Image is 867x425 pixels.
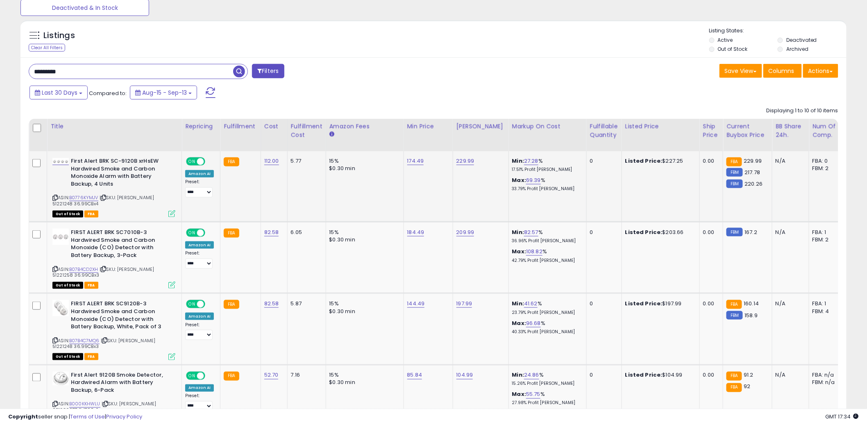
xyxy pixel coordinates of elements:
img: 31Q9eslKjNL._SL40_.jpg [52,229,69,245]
span: FBA [84,211,98,218]
span: Columns [769,67,794,75]
small: FBA [726,383,742,392]
a: 184.49 [407,228,424,236]
th: The percentage added to the cost of goods (COGS) that forms the calculator for Min & Max prices. [508,119,586,151]
div: N/A [776,157,803,165]
div: Ship Price [703,122,719,139]
p: 27.98% Profit [PERSON_NAME] [512,400,580,406]
span: Last 30 Days [42,89,77,97]
img: 41FDA2jetHL._SL40_.jpg [52,300,69,316]
b: Min: [512,371,524,379]
div: Markup on Cost [512,122,583,131]
a: 112.00 [264,157,279,165]
div: N/A [776,229,803,236]
span: OFF [204,158,217,165]
div: % [512,248,580,263]
label: Archived [786,45,808,52]
b: Listed Price: [625,371,663,379]
div: 0.00 [703,157,717,165]
span: ON [187,372,197,379]
p: 15.26% Profit [PERSON_NAME] [512,381,580,387]
span: | SKU: [PERSON_NAME] 51221248 36.99CBx3 [52,337,155,350]
div: FBA: 1 [813,300,840,307]
img: 31AmrHTIqgL._SL40_.jpg [52,158,69,164]
b: First Alert 9120B Smoke Detector, Hardwired Alarm with Battery Backup, 6-Pack [71,372,170,397]
span: All listings that are currently out of stock and unavailable for purchase on Amazon [52,353,83,360]
div: % [512,157,580,173]
div: Amazon AI [185,313,214,320]
a: 174.49 [407,157,424,165]
label: Deactivated [786,36,817,43]
div: Fulfillment Cost [291,122,322,139]
a: 82.58 [264,300,279,308]
div: $227.25 [625,157,693,165]
span: 92 [744,383,751,391]
a: 52.70 [264,371,279,380]
a: B07B4CD2XH [69,266,98,273]
button: Actions [803,64,838,78]
small: FBA [726,372,742,381]
b: Min: [512,228,524,236]
small: FBM [726,180,742,188]
a: 82.58 [264,228,279,236]
a: Terms of Use [70,413,105,420]
span: 217.78 [745,168,760,176]
div: 15% [329,372,397,379]
div: Title [50,122,178,131]
div: 0 [590,300,615,307]
b: Listed Price: [625,228,663,236]
div: N/A [776,372,803,379]
div: % [512,300,580,315]
a: 108.82 [526,248,542,256]
div: Amazon AI [185,384,214,392]
a: 82.57 [524,228,538,236]
b: Max: [512,248,527,255]
p: 40.33% Profit [PERSON_NAME] [512,329,580,335]
div: BB Share 24h. [776,122,806,139]
div: Min Price [407,122,449,131]
p: 17.51% Profit [PERSON_NAME] [512,167,580,173]
div: 15% [329,229,397,236]
div: N/A [776,300,803,307]
div: FBM: 2 [813,165,840,172]
div: Num of Comp. [813,122,842,139]
span: OFF [204,372,217,379]
div: 0 [590,229,615,236]
span: Aug-15 - Sep-13 [142,89,187,97]
span: | SKU: [PERSON_NAME] 051236077 11.47CBx6 [52,401,156,413]
div: FBM: 4 [813,308,840,315]
span: 91.2 [744,371,754,379]
a: 96.68 [526,319,541,327]
span: Compared to: [89,89,127,97]
small: Amazon Fees. [329,131,334,138]
div: $0.30 min [329,379,397,386]
span: 160.14 [744,300,759,307]
div: Cost [264,122,284,131]
b: First Alert BRK SC-9120B xrHsEW Hardwired Smoke and Carbon Monoxide Alarm with Battery Backup, 4 ... [71,157,170,190]
span: 2025-10-14 17:34 GMT [826,413,859,420]
a: 69.39 [526,176,541,184]
span: FBA [84,282,98,289]
a: B000KKHWLU [69,401,100,408]
div: Repricing [185,122,217,131]
span: | SKU: [PERSON_NAME] 51221248 36.99CBx4 [52,194,154,207]
div: % [512,320,580,335]
div: $0.30 min [329,165,397,172]
div: [PERSON_NAME] [456,122,505,131]
div: % [512,229,580,244]
small: FBA [726,300,742,309]
b: Listed Price: [625,157,663,165]
div: 7.16 [291,372,320,379]
p: 23.79% Profit [PERSON_NAME] [512,310,580,316]
span: 229.99 [744,157,762,165]
a: 24.86 [524,371,539,380]
small: FBA [726,157,742,166]
p: 36.96% Profit [PERSON_NAME] [512,238,580,244]
strong: Copyright [8,413,38,420]
div: seller snap | | [8,413,142,421]
span: | SKU: [PERSON_NAME] 51221258 36.99CBx3 [52,266,154,278]
div: FBM: n/a [813,379,840,386]
div: FBA: 1 [813,229,840,236]
b: Min: [512,157,524,165]
b: FIRST ALERT BRK SC7010B-3 Hardwired Smoke and Carbon Monoxide (CO) Detector with Battery Backup, ... [71,229,170,261]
